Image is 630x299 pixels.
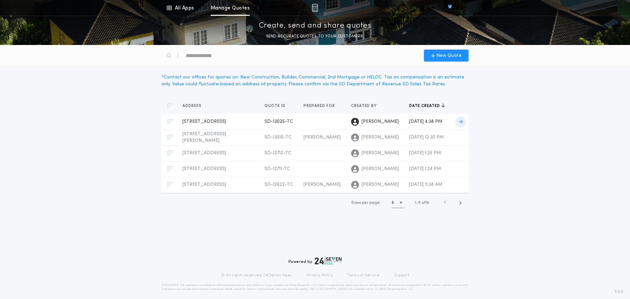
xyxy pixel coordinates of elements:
[409,182,442,187] span: [DATE] 11:38 AM
[182,119,226,124] span: [STREET_ADDRESS]
[304,135,341,140] span: [PERSON_NAME]
[347,273,380,278] a: Terms of Service
[422,200,429,206] span: of 16
[221,273,292,278] p: © All rights reserved. 24|Seven Fees
[436,5,464,11] img: vs-icon
[264,119,293,124] span: SD-13025-TC
[304,182,341,187] span: [PERSON_NAME]
[351,103,382,109] button: Created by
[409,119,442,124] span: [DATE] 4:38 PM
[409,135,444,140] span: [DATE] 12:30 PM
[409,166,441,171] span: [DATE] 1:24 PM
[182,182,226,187] span: [STREET_ADDRESS]
[304,103,336,109] span: Prepared for
[312,4,318,12] img: img
[306,273,333,278] a: Privacy Policy
[415,201,416,205] span: 1
[182,103,206,109] button: Address
[161,283,469,291] p: DISCLAIMER: This estimate is provided for informational purposes only. 24|Seven Fees, a product o...
[615,289,623,295] span: 3.8.0
[362,150,399,157] span: [PERSON_NAME]
[392,200,394,206] h1: 5
[264,103,290,109] button: Quote ID
[351,103,378,109] span: Created by
[418,201,421,205] span: 5
[351,201,381,205] span: Rows per page:
[362,166,399,172] span: [PERSON_NAME]
[436,52,462,59] span: New Quote
[409,151,441,156] span: [DATE] 1:25 PM
[362,182,399,188] span: [PERSON_NAME]
[182,132,226,143] span: [STREET_ADDRESS][PERSON_NAME]
[409,103,441,109] span: Date created
[266,33,364,40] p: SEND ACCURATE QUOTES TO YOUR CUSTOMERS.
[424,50,469,61] button: New Quote
[394,273,409,278] a: Support
[264,135,292,140] span: SD-13010-TC
[288,257,342,265] div: Powered by
[362,118,399,125] span: [PERSON_NAME]
[264,182,293,187] span: SD-12622-TC
[316,288,348,290] a: [URL][DOMAIN_NAME]
[315,257,342,265] img: logo
[362,134,399,141] span: [PERSON_NAME]
[392,198,405,208] button: 5
[264,166,290,171] span: SD-12711-TC
[182,103,203,109] span: Address
[259,21,371,31] p: Create, send and share quotes
[182,166,226,171] span: [STREET_ADDRESS]
[264,151,291,156] span: SD-12712-TC
[182,151,226,156] span: [STREET_ADDRESS]
[161,74,469,88] div: * Contact our offices for quotes on: New Construction, Builder, Commercial, 2nd Mortgage or HELOC...
[409,103,445,109] button: Date created
[264,103,287,109] span: Quote ID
